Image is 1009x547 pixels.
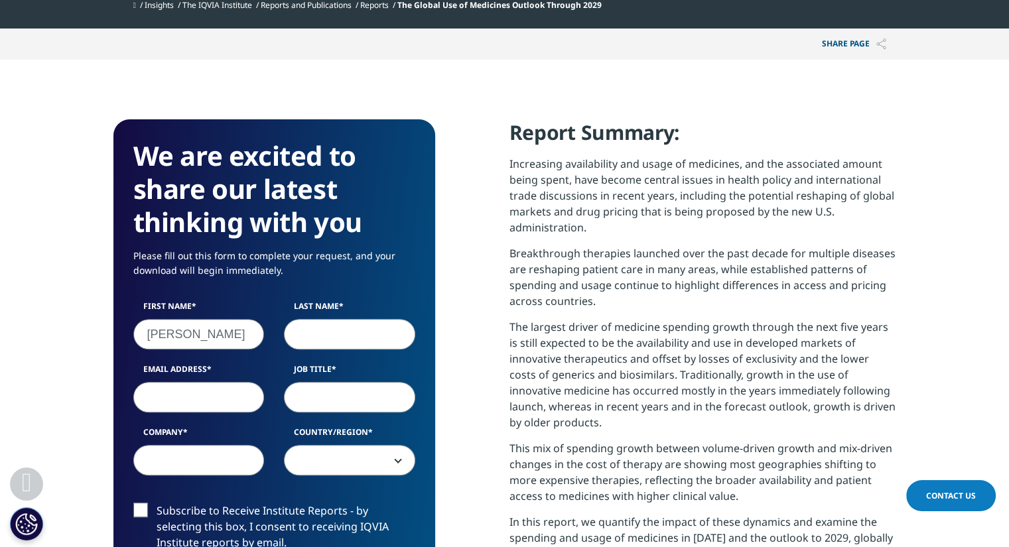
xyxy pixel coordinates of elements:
[284,426,415,445] label: Country/Region
[133,300,265,319] label: First Name
[133,139,415,239] h3: We are excited to share our latest thinking with you
[133,363,265,382] label: Email Address
[509,440,896,514] p: This mix of spending growth between volume-driven growth and mix-driven changes in the cost of th...
[509,156,896,245] p: Increasing availability and usage of medicines, and the associated amount being spent, have becom...
[926,490,976,501] span: Contact Us
[509,119,896,156] h4: Report Summary:
[906,480,996,511] a: Contact Us
[876,38,886,50] img: Share PAGE
[812,29,896,60] p: Share PAGE
[10,507,43,540] button: Cookies Settings
[133,249,415,288] p: Please fill out this form to complete your request, and your download will begin immediately.
[509,245,896,319] p: Breakthrough therapies launched over the past decade for multiple diseases are reshaping patient ...
[284,363,415,382] label: Job Title
[133,426,265,445] label: Company
[812,29,896,60] button: Share PAGEShare PAGE
[284,300,415,319] label: Last Name
[509,319,896,440] p: The largest driver of medicine spending growth through the next five years is still expected to b...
